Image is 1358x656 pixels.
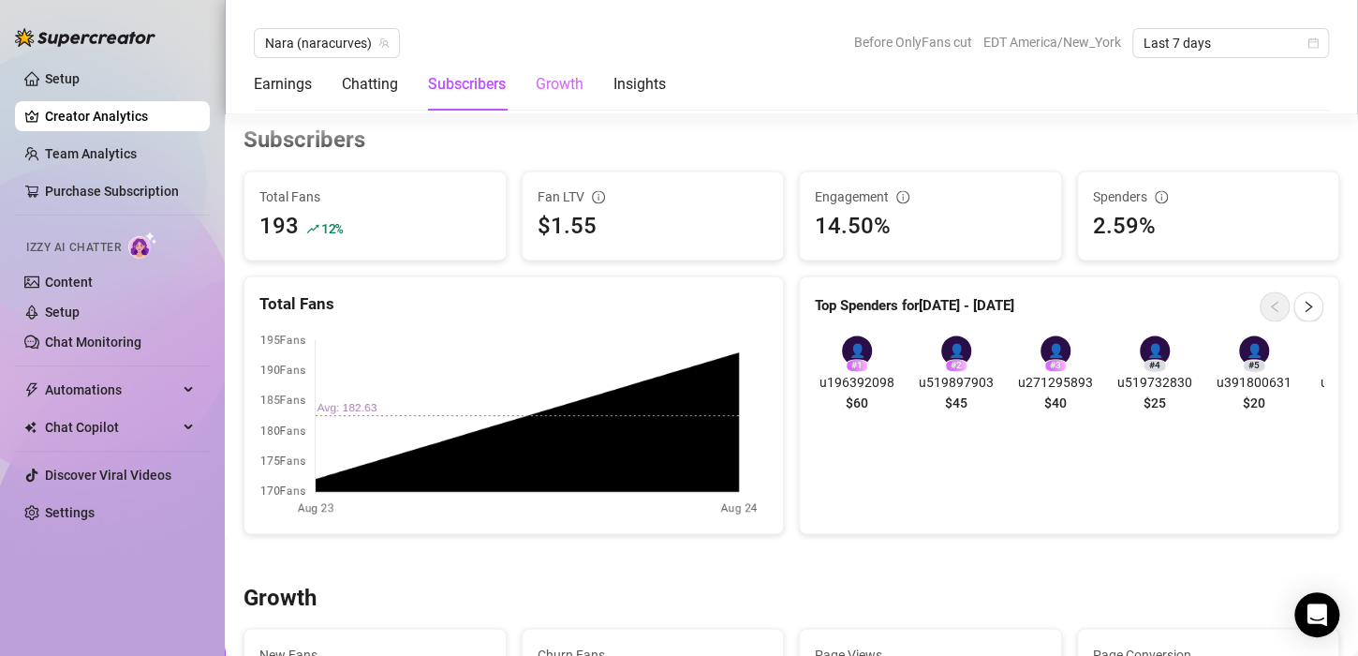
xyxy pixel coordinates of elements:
[945,393,967,413] span: $45
[536,73,583,96] div: Growth
[259,291,768,317] div: Total Fans
[1140,335,1170,365] div: 👤
[1013,372,1098,393] span: u271295893
[128,231,157,259] img: AI Chatter
[45,305,80,320] a: Setup
[846,359,868,372] div: # 1
[538,186,769,207] div: Fan LTV
[321,219,343,237] span: 12 %
[26,239,121,257] span: Izzy AI Chatter
[45,505,95,520] a: Settings
[1144,359,1166,372] div: # 4
[265,29,389,57] span: Nara (naracurves)
[1307,37,1319,49] span: calendar
[24,382,39,397] span: thunderbolt
[45,335,141,350] a: Chat Monitoring
[1243,393,1265,413] span: $20
[1144,393,1166,413] span: $25
[45,468,171,483] a: Discover Viral Videos
[1044,393,1067,413] span: $40
[1113,372,1197,393] span: u519732830
[592,190,605,203] span: info-circle
[45,184,179,199] a: Purchase Subscription
[1144,29,1318,57] span: Last 7 days
[815,186,1046,207] div: Engagement
[1155,190,1168,203] span: info-circle
[1044,359,1067,372] div: # 3
[1302,300,1315,313] span: right
[306,222,319,235] span: rise
[1294,592,1339,637] div: Open Intercom Messenger
[815,295,1014,318] article: Top Spenders for [DATE] - [DATE]
[983,28,1121,56] span: EDT America/New_York
[244,126,365,156] h3: Subscribers
[45,146,137,161] a: Team Analytics
[1041,335,1070,365] div: 👤
[428,73,506,96] div: Subscribers
[854,28,972,56] span: Before OnlyFans cut
[342,73,398,96] div: Chatting
[45,412,178,442] span: Chat Copilot
[941,335,971,365] div: 👤
[815,209,1046,245] div: 14.50%
[15,28,155,47] img: logo-BBDzfeDw.svg
[896,190,909,203] span: info-circle
[1239,335,1269,365] div: 👤
[1093,186,1324,207] div: Spenders
[24,421,37,434] img: Chat Copilot
[815,372,899,393] span: u196392098
[846,393,868,413] span: $60
[945,359,967,372] div: # 2
[45,101,195,131] a: Creator Analytics
[259,186,491,207] span: Total Fans
[259,209,299,245] div: 193
[1212,372,1296,393] span: u391800631
[538,209,769,245] div: $1.55
[613,73,666,96] div: Insights
[914,372,998,393] span: u519897903
[45,275,93,290] a: Content
[244,583,317,613] h3: Growth
[842,335,872,365] div: 👤
[45,71,80,86] a: Setup
[1243,359,1265,372] div: # 5
[378,37,390,49] span: team
[254,73,312,96] div: Earnings
[1093,209,1324,245] div: 2.59%
[45,375,178,405] span: Automations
